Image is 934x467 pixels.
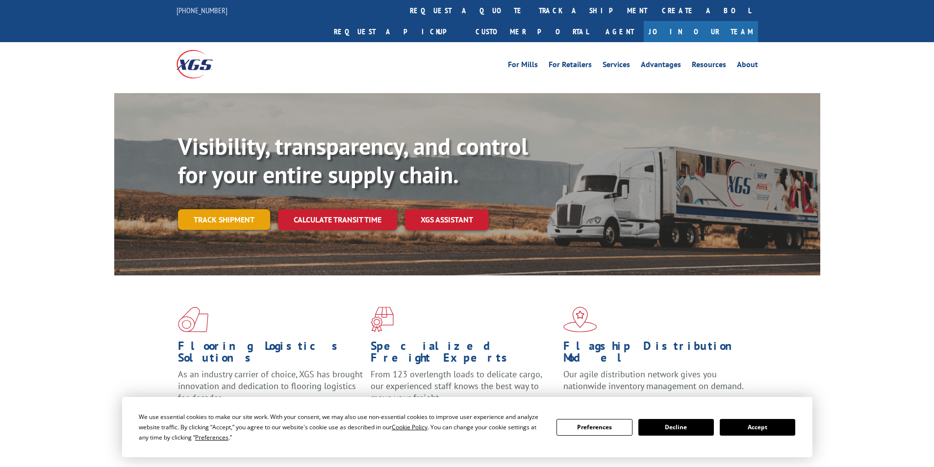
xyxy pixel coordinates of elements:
h1: Flooring Logistics Solutions [178,340,363,369]
a: Resources [692,61,726,72]
a: About [737,61,758,72]
a: Request a pickup [327,21,468,42]
div: We use essential cookies to make our site work. With your consent, we may also use non-essential ... [139,412,545,442]
a: Advantages [641,61,681,72]
a: Agent [596,21,644,42]
span: As an industry carrier of choice, XGS has brought innovation and dedication to flooring logistics... [178,369,363,403]
a: Join Our Team [644,21,758,42]
button: Accept [720,419,795,436]
img: xgs-icon-total-supply-chain-intelligence-red [178,307,208,332]
button: Decline [638,419,714,436]
a: Track shipment [178,209,270,230]
img: xgs-icon-focused-on-flooring-red [371,307,394,332]
button: Preferences [556,419,632,436]
a: Calculate transit time [278,209,397,230]
a: XGS ASSISTANT [405,209,489,230]
a: [PHONE_NUMBER] [177,5,227,15]
img: xgs-icon-flagship-distribution-model-red [563,307,597,332]
h1: Specialized Freight Experts [371,340,556,369]
div: Cookie Consent Prompt [122,397,812,457]
a: For Mills [508,61,538,72]
p: From 123 overlength loads to delicate cargo, our experienced staff knows the best way to move you... [371,369,556,412]
span: Preferences [195,433,228,442]
span: Our agile distribution network gives you nationwide inventory management on demand. [563,369,744,392]
a: For Retailers [549,61,592,72]
a: Services [603,61,630,72]
h1: Flagship Distribution Model [563,340,749,369]
b: Visibility, transparency, and control for your entire supply chain. [178,131,528,190]
a: Customer Portal [468,21,596,42]
span: Cookie Policy [392,423,428,431]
